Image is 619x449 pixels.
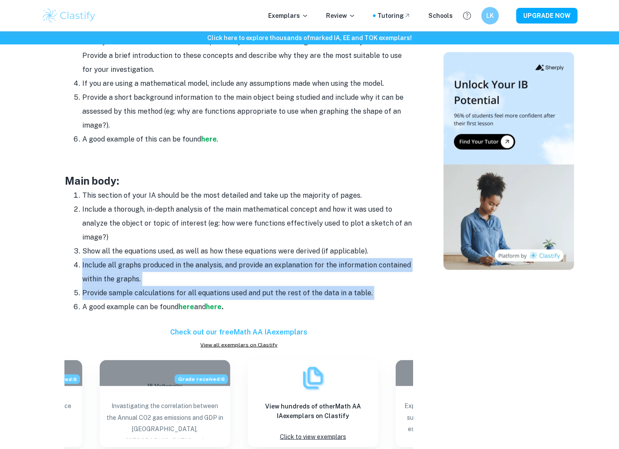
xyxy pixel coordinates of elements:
[82,91,413,132] li: Provide a short background information to the main object being studied and include why it can be...
[100,360,230,447] a: Blog exemplar: Invastigating the correlation between thGrade received:6Invastigating the correlat...
[2,33,617,43] h6: Click here to explore thousands of marked IA, EE and TOK exemplars !
[82,35,413,77] li: Clearly define the mathematical concepts that you will be discussing in the main body of the IA. ...
[175,375,228,384] span: Grade received: 6
[82,189,413,203] li: This section of your IA should be the most detailed and take up the majority of pages.
[268,11,309,20] p: Exemplars
[248,360,378,447] a: ExemplarsView hundreds of otherMath AA IAexemplars on ClastifyClick to view exemplars
[481,7,499,24] button: LK
[201,135,217,143] a: here
[82,77,413,91] li: If you are using a mathematical model, include any assumptions made when using the model.
[65,327,413,338] h6: Check out our free Math AA IA exemplars
[444,52,574,270] img: Thumbnail
[403,400,519,439] p: Exploring the method of calculating the surface area of solid of revolution and estimating the la...
[82,132,413,146] li: A good example of this can be found .
[65,341,413,349] a: View all exemplars on Clastify
[178,303,194,311] a: here
[82,203,413,244] li: Include a thorough, in-depth analysis of the main mathematical concept and how it was used to ana...
[222,303,223,311] strong: .
[255,402,371,421] h6: View hundreds of other Math AA IA exemplars on Clastify
[82,244,413,258] li: Show all the equations used, as well as how these equations were derived (if applicable).
[485,11,495,20] h6: LK
[280,431,346,443] p: Click to view exemplars
[206,303,222,311] a: here
[516,8,578,24] button: UPGRADE NOW
[82,286,413,300] li: Provide sample calculations for all equations used and put the rest of the data in a table.
[65,173,413,189] h3: Main body:
[396,360,526,447] a: Blog exemplar: Exploring the method of calculating the Exploring the method of calculating the su...
[428,11,453,20] a: Schools
[82,258,413,286] li: Include all graphs produced in the analysis, and provide an explanation for the information conta...
[326,11,356,20] p: Review
[300,365,326,391] img: Exemplars
[82,300,413,314] li: A good example can be found and
[377,11,411,20] a: Tutoring
[460,8,474,23] button: Help and Feedback
[41,7,97,24] img: Clastify logo
[107,400,223,439] p: Invastigating the correlation between the Annual CO2 gas emissions and GDP in [GEOGRAPHIC_DATA], ...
